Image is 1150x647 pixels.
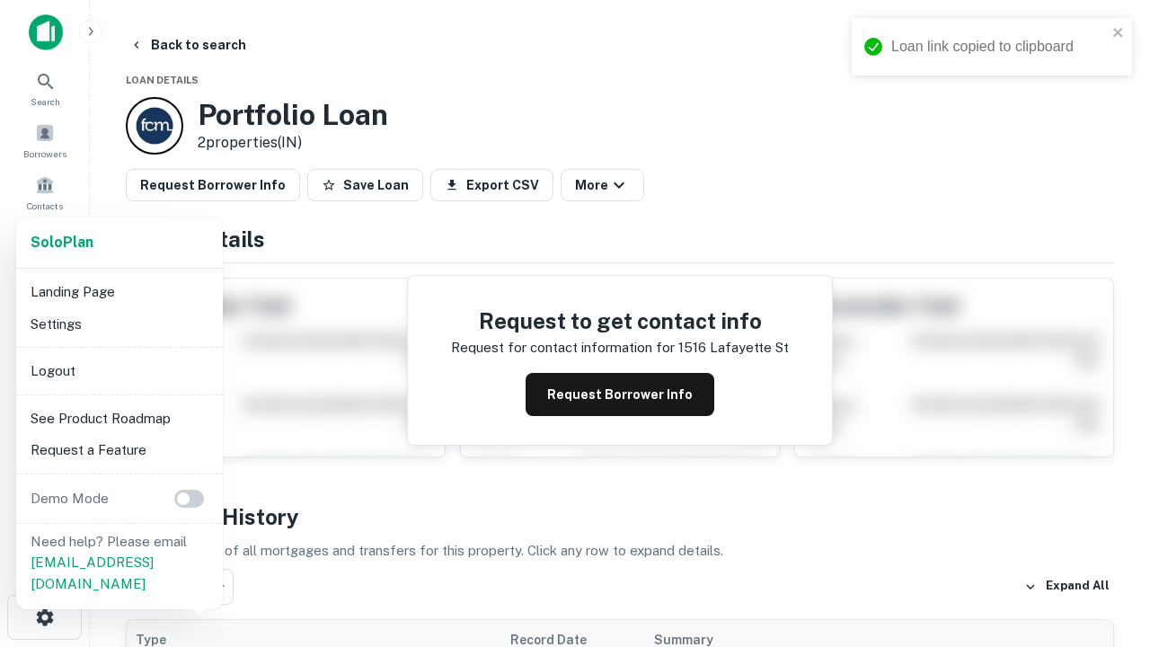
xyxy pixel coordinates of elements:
[891,36,1107,58] div: Loan link copied to clipboard
[23,403,216,435] li: See Product Roadmap
[23,276,216,308] li: Landing Page
[31,554,154,591] a: [EMAIL_ADDRESS][DOMAIN_NAME]
[31,234,93,251] strong: Solo Plan
[23,308,216,341] li: Settings
[1060,503,1150,589] iframe: Chat Widget
[23,355,216,387] li: Logout
[23,488,116,510] p: Demo Mode
[31,232,93,253] a: SoloPlan
[31,531,208,595] p: Need help? Please email
[23,434,216,466] li: Request a Feature
[1112,25,1125,42] button: close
